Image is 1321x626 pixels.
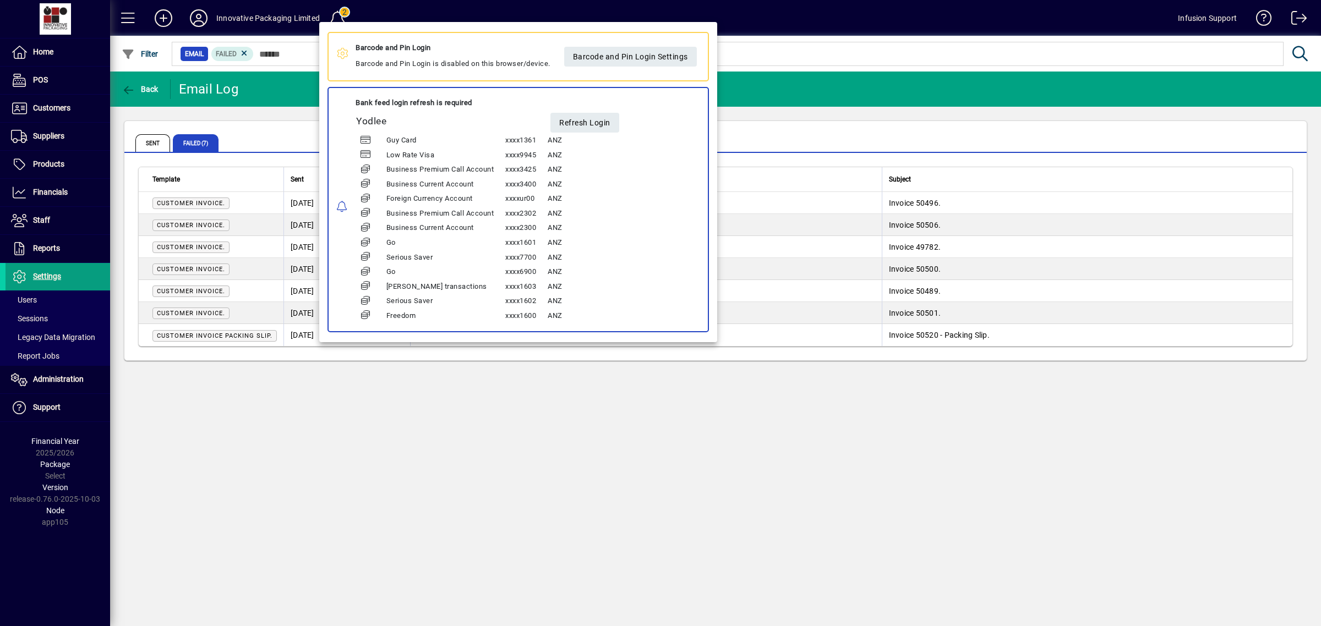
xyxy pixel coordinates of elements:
td: ANZ [547,221,633,236]
div: Barcode and Pin Login [356,41,550,54]
td: ANZ [547,294,633,309]
td: ANZ [547,133,633,148]
td: xxxx9945 [505,148,547,163]
td: ANZ [547,250,633,265]
td: xxxx2302 [505,206,547,221]
td: xxxx1600 [505,309,547,323]
td: xxxx6900 [505,265,547,279]
span: Refresh Login [559,114,610,132]
td: Freedom [386,309,505,323]
td: ANZ [547,265,633,279]
td: Business Current Account [386,177,505,192]
td: ANZ [547,279,633,294]
td: xxxx1603 [505,279,547,294]
td: xxxx3400 [505,177,547,192]
td: ANZ [547,177,633,192]
div: Barcode and Pin Login is disabled on this browser/device. [356,41,550,72]
div: Bank feed login refresh is required [356,96,633,109]
td: ANZ [547,309,633,323]
td: xxxx3425 [505,162,547,177]
a: Barcode and Pin Login Settings [564,47,697,67]
td: ANZ [547,235,633,250]
td: Serious Saver [386,250,505,265]
td: Serious Saver [386,294,505,309]
td: xxxx2300 [505,221,547,236]
td: Business Current Account [386,221,505,236]
h5: Yodlee [356,116,536,128]
td: ANZ [547,148,633,163]
td: ANZ [547,206,633,221]
button: Refresh Login [550,113,619,133]
td: xxxx1601 [505,235,547,250]
td: ANZ [547,162,633,177]
td: Guy Card [386,133,505,148]
td: Low Rate Visa [386,148,505,163]
span: Barcode and Pin Login Settings [573,48,688,66]
td: xxxx7700 [505,250,547,265]
td: Business Premium Call Account [386,206,505,221]
td: [PERSON_NAME] transactions [386,279,505,294]
td: ANZ [547,192,633,207]
td: Go [386,235,505,250]
td: Business Premium Call Account [386,162,505,177]
td: xxxxur00 [505,192,547,207]
td: xxxx1602 [505,294,547,309]
td: Go [386,265,505,279]
td: xxxx1361 [505,133,547,148]
td: Foreign Currency Account [386,192,505,207]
